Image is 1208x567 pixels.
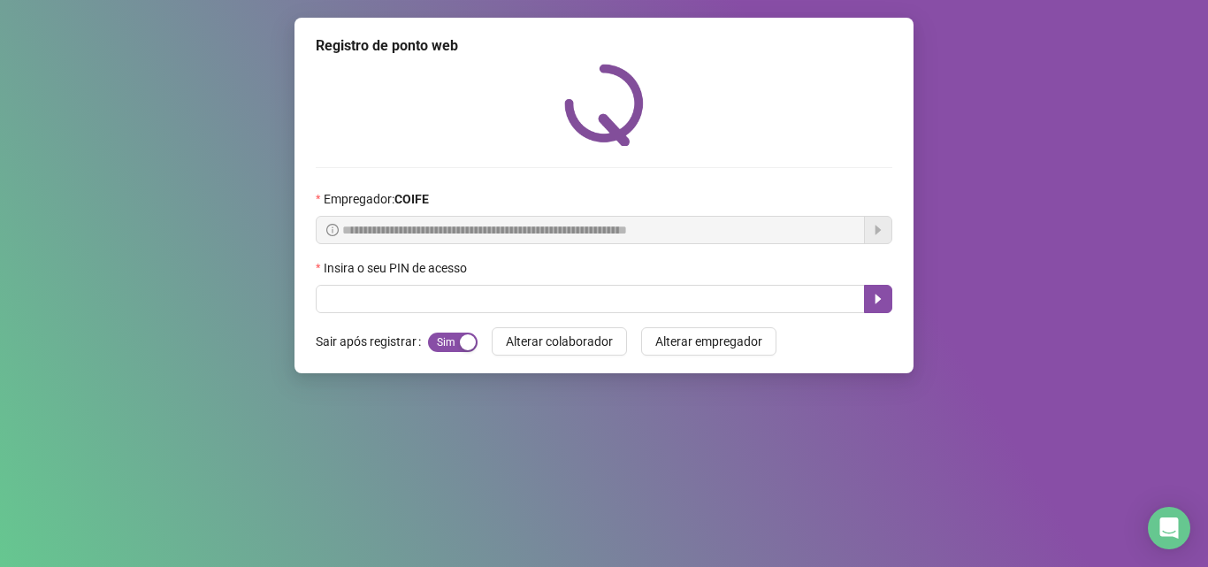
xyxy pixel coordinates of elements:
[492,327,627,356] button: Alterar colaborador
[655,332,762,351] span: Alterar empregador
[506,332,613,351] span: Alterar colaborador
[564,64,644,146] img: QRPoint
[871,292,885,306] span: caret-right
[316,327,428,356] label: Sair após registrar
[324,189,429,209] span: Empregador :
[1148,507,1190,549] div: Open Intercom Messenger
[326,224,339,236] span: info-circle
[316,35,892,57] div: Registro de ponto web
[641,327,776,356] button: Alterar empregador
[316,258,478,278] label: Insira o seu PIN de acesso
[394,192,429,206] strong: COIFE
